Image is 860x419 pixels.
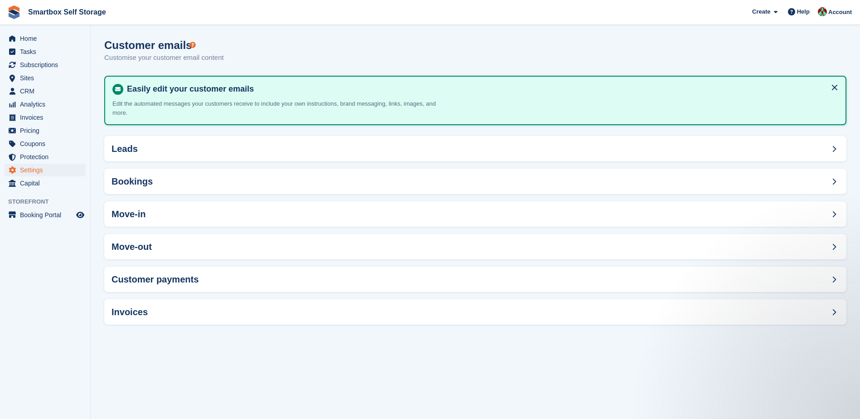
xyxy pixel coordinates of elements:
h2: Move-out [112,242,152,252]
img: Caren Ingold [818,7,827,16]
a: menu [5,164,86,176]
span: Protection [20,151,74,163]
h2: Customer payments [112,274,199,285]
span: Capital [20,177,74,190]
h1: Customer emails [104,39,224,51]
h4: Easily edit your customer emails [123,84,838,94]
span: Invoices [20,111,74,124]
a: menu [5,45,86,58]
span: Tasks [20,45,74,58]
img: stora-icon-8386f47178a22dfd0bd8f6a31ec36ba5ce8667c1dd55bd0f319d3a0aa187defe.svg [7,5,21,19]
span: Home [20,32,74,45]
p: Customise your customer email content [104,53,224,63]
span: Subscriptions [20,58,74,71]
a: menu [5,58,86,71]
span: Settings [20,164,74,176]
a: menu [5,137,86,150]
h2: Invoices [112,307,148,317]
a: menu [5,72,86,84]
a: menu [5,177,86,190]
span: Analytics [20,98,74,111]
span: Storefront [8,197,90,206]
span: Create [752,7,770,16]
a: menu [5,32,86,45]
a: menu [5,209,86,221]
a: menu [5,98,86,111]
a: menu [5,85,86,97]
span: Coupons [20,137,74,150]
h2: Move-in [112,209,146,219]
a: Smartbox Self Storage [24,5,110,19]
span: Account [828,8,852,17]
div: Tooltip anchor [189,41,197,49]
a: Preview store [75,209,86,220]
span: Pricing [20,124,74,137]
h2: Bookings [112,176,153,187]
h2: Leads [112,144,138,154]
a: menu [5,111,86,124]
a: menu [5,151,86,163]
p: Edit the automated messages your customers receive to include your own instructions, brand messag... [112,99,452,117]
span: Booking Portal [20,209,74,221]
span: CRM [20,85,74,97]
span: Sites [20,72,74,84]
a: menu [5,124,86,137]
span: Help [797,7,810,16]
